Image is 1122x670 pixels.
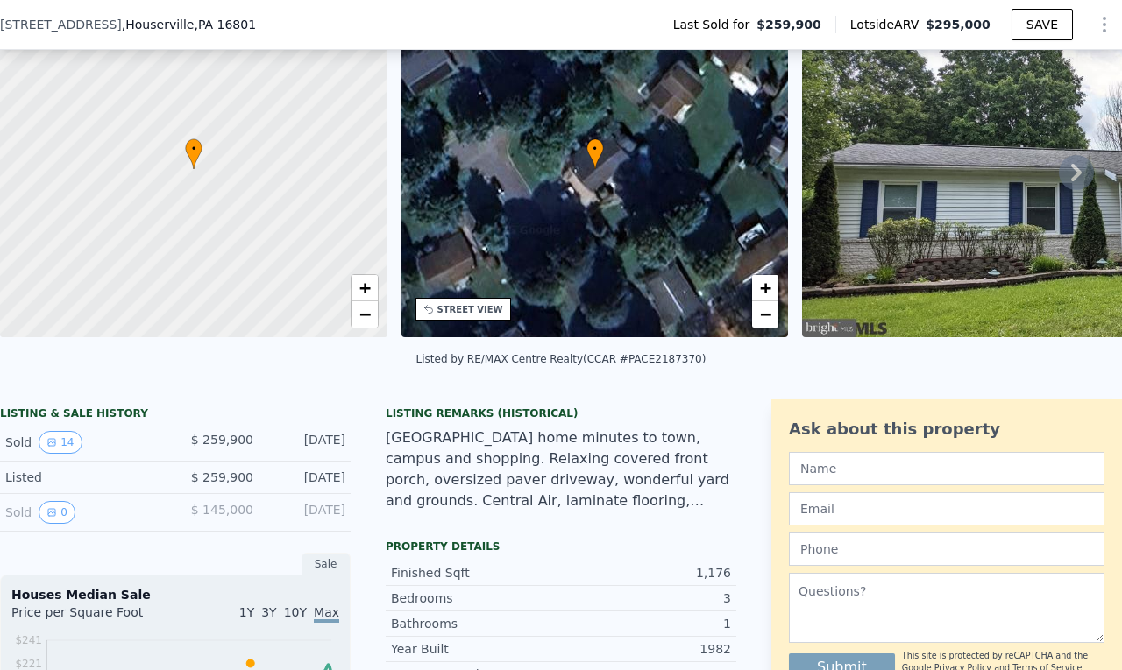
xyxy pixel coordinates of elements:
span: + [359,277,370,299]
span: − [760,303,771,325]
button: Show Options [1087,7,1122,42]
div: [DATE] [267,501,345,524]
input: Name [789,452,1104,485]
span: • [185,141,202,157]
div: Sale [302,553,351,575]
a: Zoom out [752,301,778,328]
button: View historical data [39,431,82,454]
div: Bedrooms [391,589,561,607]
span: 3Y [261,605,276,619]
div: STREET VIEW [437,303,503,316]
span: $295,000 [926,18,991,32]
a: Zoom in [352,275,378,301]
tspan: $221 [15,658,42,670]
div: Listed by RE/MAX Centre Realty (CCAR #PACE2187370) [416,353,707,365]
a: Zoom in [752,275,778,301]
div: Sold [5,431,161,454]
span: Last Sold for [673,16,757,33]
div: [GEOGRAPHIC_DATA] home minutes to town, campus and shopping. Relaxing covered front porch, oversi... [386,427,736,511]
span: $ 259,900 [191,470,253,484]
div: Houses Median Sale [11,586,339,603]
div: Listed [5,469,161,486]
div: Listing Remarks (Historical) [386,406,736,420]
tspan: $241 [15,634,42,646]
button: SAVE [1012,9,1073,40]
div: [DATE] [267,431,345,454]
div: 1 [561,615,731,632]
div: Bathrooms [391,615,561,632]
span: Lotside ARV [850,16,926,33]
div: 3 [561,589,731,607]
div: • [586,138,604,169]
input: Email [789,492,1104,525]
button: View historical data [39,501,75,524]
span: $ 145,000 [191,503,253,517]
div: Price per Square Foot [11,603,175,631]
span: Max [314,605,339,623]
span: $ 259,900 [191,433,253,447]
div: 1982 [561,640,731,658]
input: Phone [789,532,1104,566]
span: 10Y [284,605,307,619]
span: + [760,277,771,299]
div: Ask about this property [789,417,1104,441]
div: • [185,138,202,169]
span: , Houserville [122,16,256,33]
div: [DATE] [267,469,345,486]
span: • [586,141,604,157]
span: 1Y [239,605,254,619]
div: Sold [5,501,161,524]
div: Year Built [391,640,561,658]
a: Zoom out [352,301,378,328]
div: Finished Sqft [391,564,561,582]
span: , PA 16801 [194,18,256,32]
div: 1,176 [561,564,731,582]
span: − [359,303,370,325]
div: Property details [386,540,736,554]
span: $259,900 [756,16,821,33]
